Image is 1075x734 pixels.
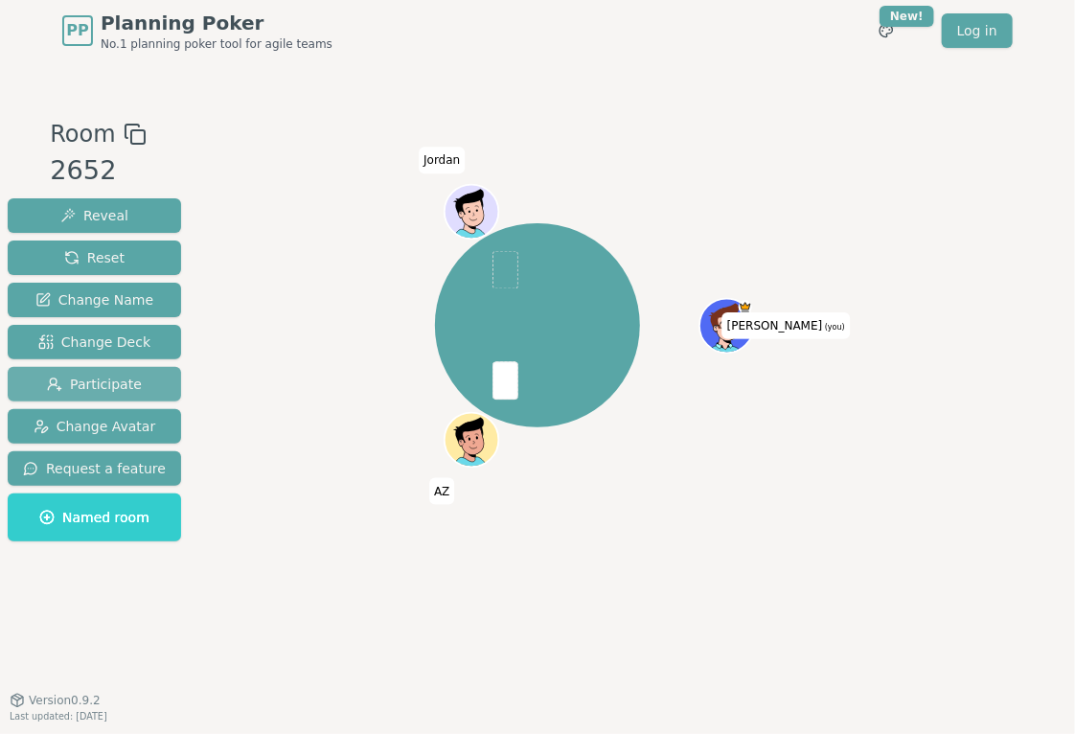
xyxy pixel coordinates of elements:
span: (you) [823,323,846,332]
span: Click to change your name [722,312,850,339]
div: New! [880,6,934,27]
button: Named room [8,493,181,541]
span: Change Deck [38,333,150,352]
div: 2652 [50,151,146,191]
button: Participate [8,367,181,401]
span: Reveal [60,206,128,225]
button: New! [869,13,903,48]
button: Click to change your avatar [701,300,752,351]
span: Click to change your name [419,147,465,173]
button: Version0.9.2 [10,693,101,708]
button: Reveal [8,198,181,233]
a: PPPlanning PokerNo.1 planning poker tool for agile teams [62,10,332,52]
span: Change Name [35,290,153,310]
button: Request a feature [8,451,181,486]
button: Reset [8,241,181,275]
span: No.1 planning poker tool for agile teams [101,36,332,52]
button: Change Deck [8,325,181,359]
span: Request a feature [23,459,166,478]
button: Change Name [8,283,181,317]
a: Log in [942,13,1013,48]
span: Click to change your name [429,477,454,504]
span: Change Avatar [34,417,156,436]
span: PP [66,19,88,42]
span: Planning Poker [101,10,332,36]
span: Participate [47,375,142,394]
span: Version 0.9.2 [29,693,101,708]
span: Named room [39,508,149,527]
span: Last updated: [DATE] [10,711,107,722]
span: Room [50,117,115,151]
span: Augusto is the host [739,300,752,313]
span: Reset [64,248,125,267]
button: Change Avatar [8,409,181,444]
